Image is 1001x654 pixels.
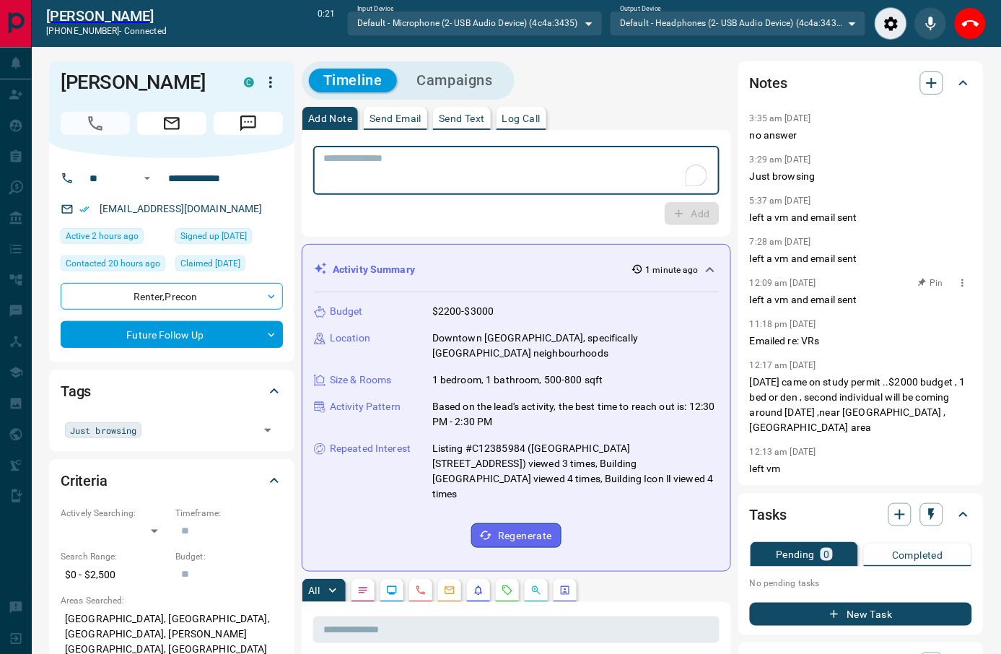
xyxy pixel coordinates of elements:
[750,237,811,247] p: 7:28 am [DATE]
[750,603,972,626] button: New Task
[502,113,541,123] p: Log Call
[750,210,972,225] p: left a vm and email sent
[330,399,401,414] p: Activity Pattern
[750,461,972,476] p: left vm
[70,423,136,437] span: Just browsing
[175,228,283,248] div: Thu Feb 16 2023
[750,333,972,349] p: Emailed re: VRs
[914,7,947,40] div: Mute
[330,372,392,388] p: Size & Rooms
[750,66,972,100] div: Notes
[79,204,89,214] svg: Email Verified
[61,374,283,409] div: Tags
[473,585,484,596] svg: Listing Alerts
[308,113,352,123] p: Add Note
[875,7,907,40] div: Audio Settings
[646,263,699,276] p: 1 minute ago
[432,399,719,430] p: Based on the lead's activity, the best time to reach out is: 12:30 PM - 2:30 PM
[750,71,787,95] h2: Notes
[750,572,972,594] p: No pending tasks
[137,112,206,135] span: Email
[776,549,815,559] p: Pending
[620,4,661,14] label: Output Device
[444,585,455,596] svg: Emails
[892,550,943,560] p: Completed
[357,4,394,14] label: Input Device
[258,420,278,440] button: Open
[347,11,603,35] div: Default - Microphone (2- USB Audio Device) (4c4a:3435)
[750,497,972,532] div: Tasks
[415,585,427,596] svg: Calls
[61,463,283,498] div: Criteria
[330,441,411,456] p: Repeated Interest
[61,380,91,403] h2: Tags
[61,469,108,492] h2: Criteria
[823,549,829,559] p: 0
[750,447,816,457] p: 12:13 am [DATE]
[314,256,719,283] div: Activity Summary1 minute ago
[214,112,283,135] span: Message
[66,256,160,271] span: Contacted 20 hours ago
[610,11,866,35] div: Default - Headphones (2- USB Audio Device) (4c4a:3435)
[61,228,168,248] div: Tue Oct 14 2025
[61,507,168,520] p: Actively Searching:
[530,585,542,596] svg: Opportunities
[750,196,811,206] p: 5:37 am [DATE]
[46,25,167,38] p: [PHONE_NUMBER] -
[502,585,513,596] svg: Requests
[309,69,397,92] button: Timeline
[750,128,972,143] p: no answer
[370,113,421,123] p: Send Email
[180,229,247,243] span: Signed up [DATE]
[432,331,719,361] p: Downtown [GEOGRAPHIC_DATA], specifically [GEOGRAPHIC_DATA] neighbourhoods
[750,360,816,370] p: 12:17 am [DATE]
[750,154,811,165] p: 3:29 am [DATE]
[61,321,283,348] div: Future Follow Up
[432,441,719,502] p: Listing #C12385984 ([GEOGRAPHIC_DATA][STREET_ADDRESS]) viewed 3 times, Building [GEOGRAPHIC_DATA]...
[910,276,952,289] button: Pin
[386,585,398,596] svg: Lead Browsing Activity
[439,113,485,123] p: Send Text
[403,69,507,92] button: Campaigns
[61,256,168,276] div: Tue Oct 14 2025
[333,262,415,277] p: Activity Summary
[46,7,167,25] a: [PERSON_NAME]
[66,229,139,243] span: Active 2 hours ago
[330,304,363,319] p: Budget
[432,304,494,319] p: $2200-$3000
[175,256,283,276] div: Sat Aug 09 2025
[750,503,787,526] h2: Tasks
[244,77,254,87] div: condos.ca
[432,372,603,388] p: 1 bedroom, 1 bathroom, 500-800 sqft
[139,170,156,187] button: Open
[750,251,972,266] p: left a vm and email sent
[750,169,972,184] p: Just browsing
[750,292,972,308] p: left a vm and email sent
[750,113,811,123] p: 3:35 am [DATE]
[61,71,222,94] h1: [PERSON_NAME]
[750,319,816,329] p: 11:18 pm [DATE]
[750,375,972,435] p: [DATE] came on study permit ..$2000 budget , 1 bed or den , second individual will be coming arou...
[318,7,335,40] p: 0:21
[61,550,168,563] p: Search Range:
[61,563,168,587] p: $0 - $2,500
[323,152,709,189] textarea: To enrich screen reader interactions, please activate Accessibility in Grammarly extension settings
[175,550,283,563] p: Budget:
[61,283,283,310] div: Renter , Precon
[124,26,167,36] span: connected
[61,594,283,607] p: Areas Searched:
[357,585,369,596] svg: Notes
[180,256,240,271] span: Claimed [DATE]
[100,203,263,214] a: [EMAIL_ADDRESS][DOMAIN_NAME]
[954,7,987,40] div: End Call
[61,112,130,135] span: Call
[175,507,283,520] p: Timeframe:
[308,585,320,596] p: All
[750,278,816,288] p: 12:09 am [DATE]
[330,331,370,346] p: Location
[471,523,561,548] button: Regenerate
[559,585,571,596] svg: Agent Actions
